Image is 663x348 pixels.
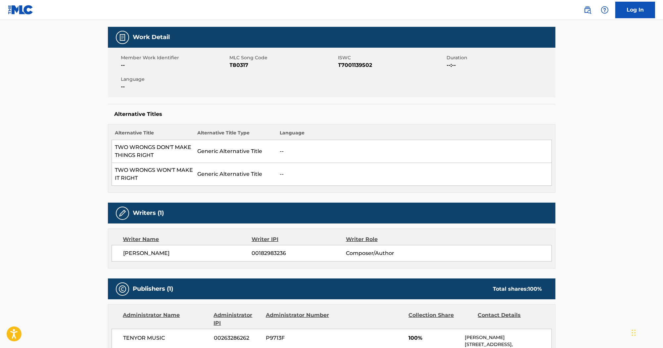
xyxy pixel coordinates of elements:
[123,334,209,342] span: TENYOR MUSIC
[121,54,228,61] span: Member Work Identifier
[118,285,126,293] img: Publishers
[194,129,276,140] th: Alternative Title Type
[528,286,542,292] span: 100 %
[118,33,126,41] img: Work Detail
[112,163,194,186] td: TWO WRONGS WON'T MAKE IT RIGHT
[632,323,636,343] div: Drag
[581,3,594,17] a: Public Search
[601,6,609,14] img: help
[266,311,330,327] div: Administrator Number
[465,334,551,341] p: [PERSON_NAME]
[112,140,194,163] td: TWO WRONGS DON'T MAKE THINGS RIGHT
[447,61,554,69] span: --:--
[123,311,209,327] div: Administrator Name
[214,311,261,327] div: Administrator IPI
[346,249,432,257] span: Composer/Author
[133,209,164,217] h5: Writers (1)
[133,33,170,41] h5: Work Detail
[112,129,194,140] th: Alternative Title
[408,334,460,342] span: 100%
[630,316,663,348] iframe: Chat Widget
[266,334,330,342] span: P9713F
[493,285,542,293] div: Total shares:
[115,111,549,118] h5: Alternative Titles
[478,311,542,327] div: Contact Details
[8,5,33,15] img: MLC Logo
[252,249,346,257] span: 00182983236
[123,235,252,243] div: Writer Name
[276,163,551,186] td: --
[121,76,228,83] span: Language
[598,3,611,17] div: Help
[194,140,276,163] td: Generic Alternative Title
[346,235,432,243] div: Writer Role
[276,140,551,163] td: --
[252,235,346,243] div: Writer IPI
[230,61,337,69] span: T80317
[615,2,655,18] a: Log In
[465,341,551,348] p: [STREET_ADDRESS],
[121,61,228,69] span: --
[447,54,554,61] span: Duration
[338,54,445,61] span: ISWC
[584,6,592,14] img: search
[276,129,551,140] th: Language
[123,249,252,257] span: [PERSON_NAME]
[338,61,445,69] span: T7001139502
[408,311,473,327] div: Collection Share
[118,209,126,217] img: Writers
[230,54,337,61] span: MLC Song Code
[133,285,173,293] h5: Publishers (1)
[121,83,228,91] span: --
[194,163,276,186] td: Generic Alternative Title
[214,334,261,342] span: 00263286262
